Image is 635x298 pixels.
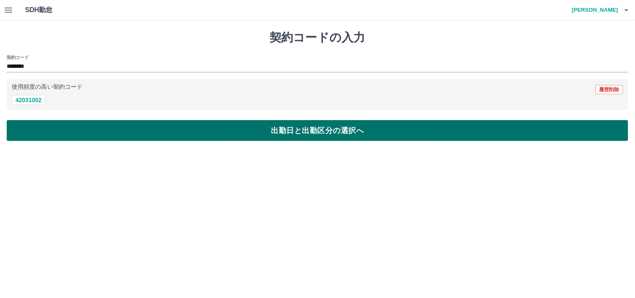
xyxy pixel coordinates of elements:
[12,95,45,105] button: 42031002
[596,85,623,94] button: 履歴削除
[12,84,82,90] p: 使用頻度の高い契約コード
[7,31,628,45] h1: 契約コードの入力
[7,120,628,141] button: 出勤日と出勤区分の選択へ
[7,54,29,61] h2: 契約コード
